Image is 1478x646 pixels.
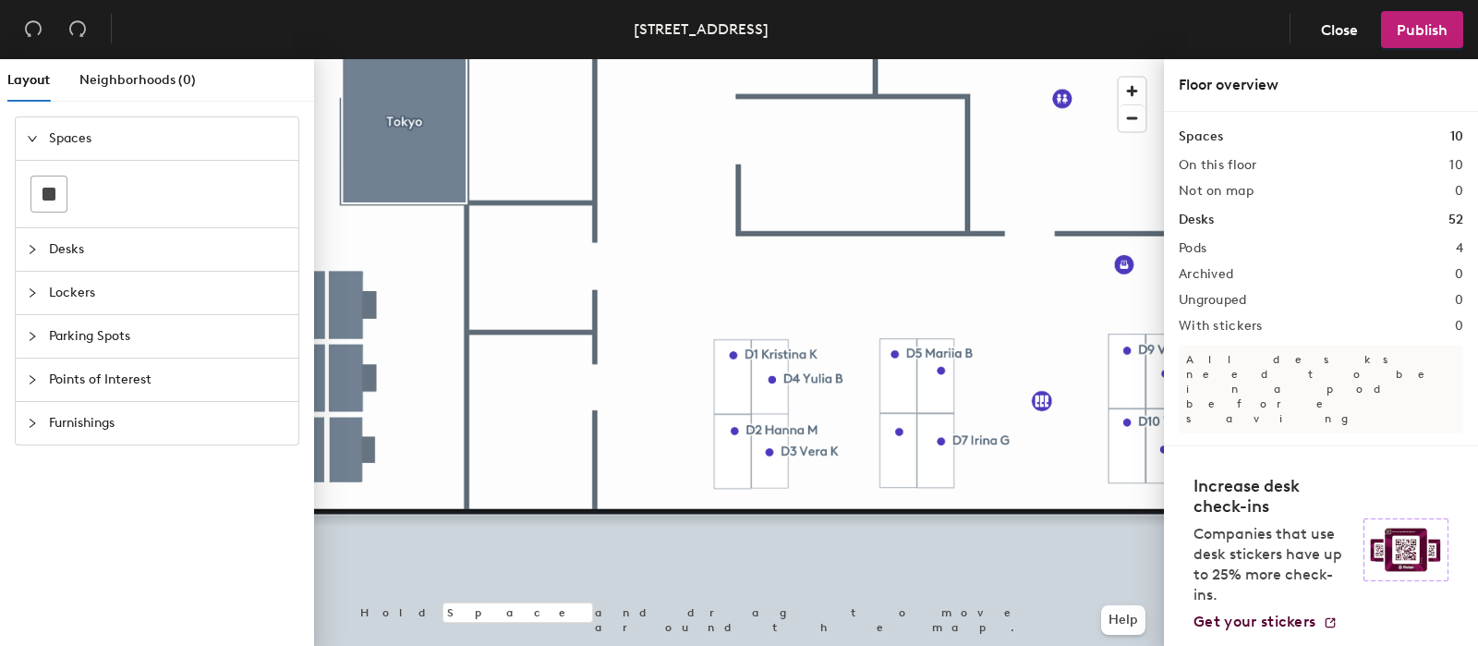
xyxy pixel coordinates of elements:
h2: Not on map [1179,184,1254,199]
h2: 0 [1455,293,1463,308]
a: Get your stickers [1193,613,1338,631]
span: collapsed [27,287,38,299]
span: expanded [27,133,38,144]
h2: Archived [1179,267,1233,282]
span: Neighborhoods (0) [79,72,196,88]
span: Layout [7,72,50,88]
p: Companies that use desk stickers have up to 25% more check-ins. [1193,524,1352,605]
h1: Desks [1179,210,1214,230]
span: Publish [1397,21,1448,39]
span: Lockers [49,272,287,314]
div: [STREET_ADDRESS] [634,18,769,41]
button: Redo (⌘ + ⇧ + Z) [59,11,96,48]
span: Get your stickers [1193,613,1315,630]
span: Points of Interest [49,359,287,401]
h2: 10 [1449,158,1463,173]
button: Publish [1381,11,1463,48]
img: Sticker logo [1363,518,1448,581]
h1: 52 [1448,210,1463,230]
span: Parking Spots [49,315,287,358]
h1: 10 [1450,127,1463,147]
span: collapsed [27,418,38,429]
button: Close [1305,11,1374,48]
span: Desks [49,228,287,271]
span: Close [1321,21,1358,39]
h1: Spaces [1179,127,1223,147]
button: Help [1101,605,1145,635]
span: collapsed [27,374,38,385]
h2: 0 [1455,184,1463,199]
span: Furnishings [49,402,287,445]
span: Spaces [49,117,287,160]
span: collapsed [27,244,38,255]
h4: Increase desk check-ins [1193,476,1352,517]
h2: 0 [1455,267,1463,282]
span: collapsed [27,331,38,342]
h2: 4 [1456,241,1463,256]
h2: 0 [1455,319,1463,334]
h2: With stickers [1179,319,1263,334]
p: All desks need to be in a pod before saving [1179,345,1463,433]
h2: Ungrouped [1179,293,1247,308]
h2: On this floor [1179,158,1257,173]
div: Floor overview [1179,74,1463,96]
button: Undo (⌘ + Z) [15,11,52,48]
h2: Pods [1179,241,1206,256]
